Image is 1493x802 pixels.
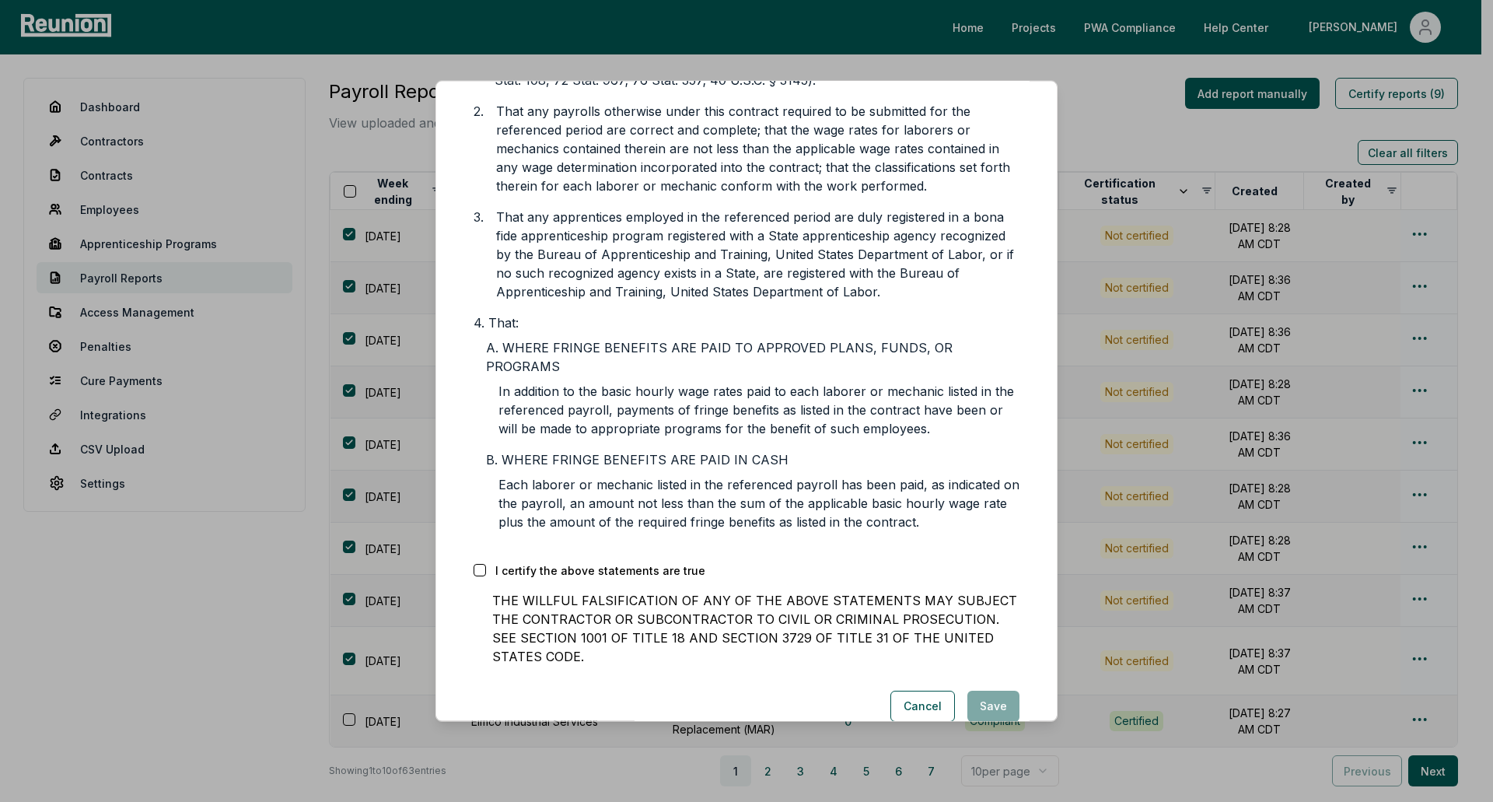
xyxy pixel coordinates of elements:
[890,690,955,721] button: Cancel
[486,450,1019,468] p: B. WHERE FRINGE BENEFITS ARE PAID IN CASH
[474,207,484,294] p: 3.
[495,563,705,576] label: I certify the above statements are true
[486,338,1019,375] p: A. WHERE FRINGE BENEFITS ARE PAID TO APPROVED PLANS, FUNDS, OR PROGRAMS
[486,475,1019,531] p: Each laborer or mechanic listed in the referenced payroll has been paid, as indicated on the payr...
[486,381,1019,437] p: In addition to the basic hourly wage rates paid to each laborer or mechanic listed in the referen...
[474,313,1019,331] p: 4. That:
[484,207,1019,300] p: That any apprentices employed in the referenced period are duly registered in a bona fide apprent...
[474,590,1019,665] p: THE WILLFUL FALSIFICATION OF ANY OF THE ABOVE STATEMENTS MAY SUBJECT THE CONTRACTOR OR SUBCONTRAC...
[484,101,1019,194] p: That any payrolls otherwise under this contract required to be submitted for the referenced perio...
[474,101,484,188] p: 2.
